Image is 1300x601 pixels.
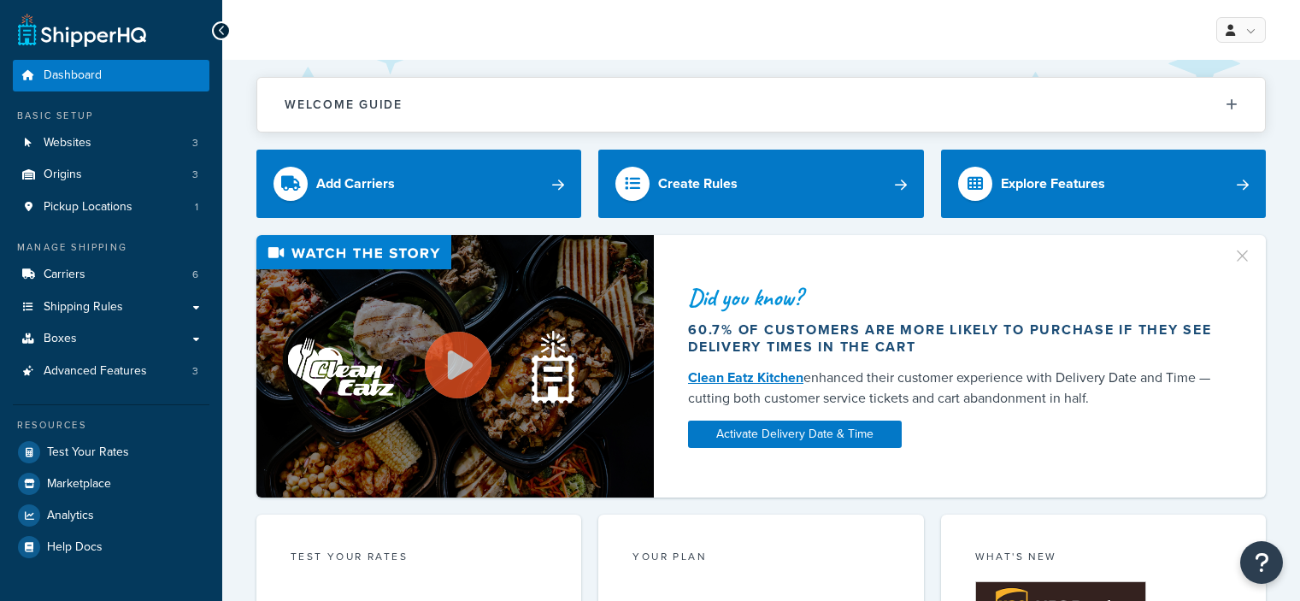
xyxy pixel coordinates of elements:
span: 6 [192,268,198,282]
div: enhanced their customer experience with Delivery Date and Time — cutting both customer service ti... [688,368,1219,409]
span: 3 [192,364,198,379]
a: Websites3 [13,127,209,159]
span: Pickup Locations [44,200,132,215]
div: Test your rates [291,549,547,569]
button: Open Resource Center [1240,541,1283,584]
li: Pickup Locations [13,191,209,223]
img: Video thumbnail [256,235,654,498]
div: Resources [13,418,209,433]
div: Manage Shipping [13,240,209,255]
div: 60.7% of customers are more likely to purchase if they see delivery times in the cart [688,321,1219,356]
li: Websites [13,127,209,159]
a: Pickup Locations1 [13,191,209,223]
div: Add Carriers [316,172,395,196]
div: Explore Features [1001,172,1105,196]
h2: Welcome Guide [285,98,403,111]
span: Websites [44,136,91,150]
div: Your Plan [632,549,889,569]
a: Activate Delivery Date & Time [688,421,902,448]
a: Advanced Features3 [13,356,209,387]
a: Test Your Rates [13,437,209,468]
a: Marketplace [13,468,209,499]
a: Carriers6 [13,259,209,291]
li: Carriers [13,259,209,291]
a: Analytics [13,500,209,531]
span: 3 [192,168,198,182]
div: Basic Setup [13,109,209,123]
li: Advanced Features [13,356,209,387]
a: Help Docs [13,532,209,563]
div: What's New [975,549,1232,569]
a: Dashboard [13,60,209,91]
span: Dashboard [44,68,102,83]
span: Analytics [47,509,94,523]
a: Explore Features [941,150,1266,218]
span: Carriers [44,268,85,282]
div: Did you know? [688,286,1219,309]
button: Welcome Guide [257,78,1265,132]
li: Origins [13,159,209,191]
a: Boxes [13,323,209,355]
span: Test Your Rates [47,445,129,460]
span: 1 [195,200,198,215]
a: Origins3 [13,159,209,191]
a: Add Carriers [256,150,581,218]
div: Create Rules [658,172,738,196]
a: Shipping Rules [13,292,209,323]
span: Advanced Features [44,364,147,379]
span: Boxes [44,332,77,346]
span: Help Docs [47,540,103,555]
span: Origins [44,168,82,182]
span: Marketplace [47,477,111,492]
span: Shipping Rules [44,300,123,315]
a: Clean Eatz Kitchen [688,368,803,387]
a: Create Rules [598,150,923,218]
span: 3 [192,136,198,150]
